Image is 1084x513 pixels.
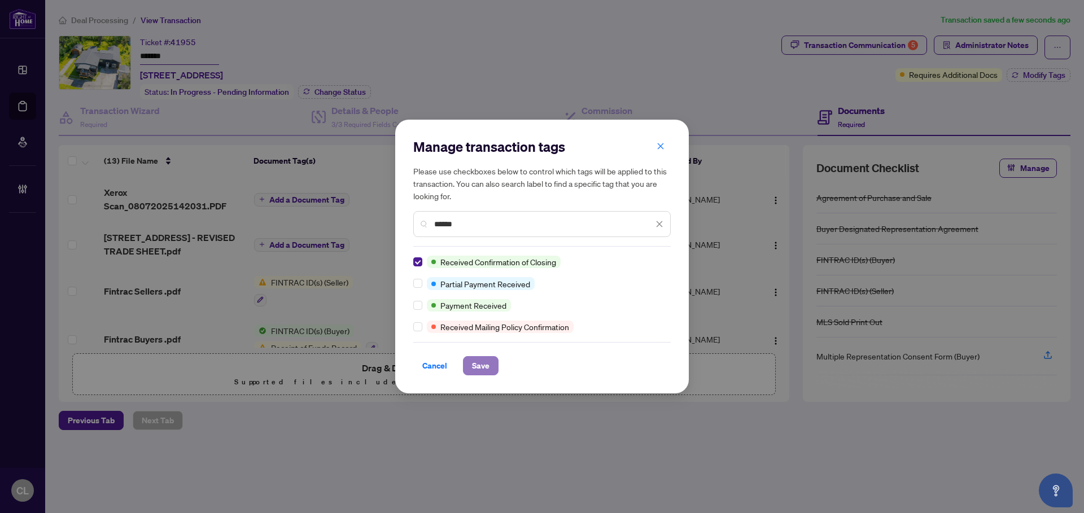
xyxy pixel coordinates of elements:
button: Open asap [1039,473,1073,507]
span: Save [472,357,489,375]
span: Received Mailing Policy Confirmation [440,321,569,333]
h5: Please use checkboxes below to control which tags will be applied to this transaction. You can al... [413,165,671,202]
span: Cancel [422,357,447,375]
span: Payment Received [440,299,506,312]
span: Received Confirmation of Closing [440,256,556,268]
span: close [657,142,665,150]
span: Partial Payment Received [440,278,530,290]
button: Save [463,356,499,375]
button: Cancel [413,356,456,375]
h2: Manage transaction tags [413,138,671,156]
span: close [655,220,663,228]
